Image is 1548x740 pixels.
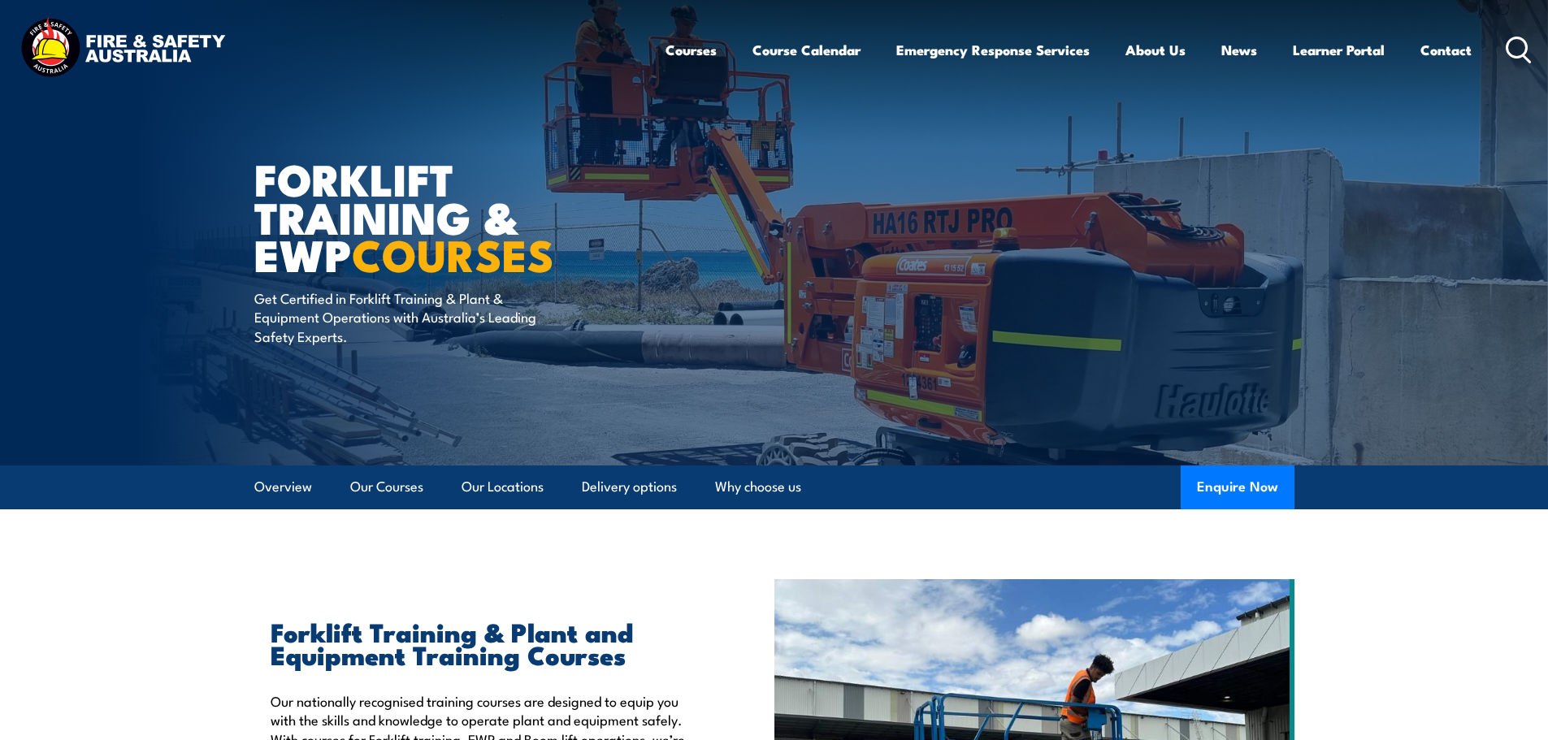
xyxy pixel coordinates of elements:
a: Our Courses [350,465,423,508]
a: Delivery options [582,465,677,508]
a: About Us [1125,28,1186,71]
a: Contact [1420,28,1472,71]
strong: COURSES [352,219,554,287]
a: Emergency Response Services [896,28,1090,71]
a: Learner Portal [1293,28,1385,71]
a: Our Locations [462,465,544,508]
a: Overview [254,465,312,508]
p: Get Certified in Forklift Training & Plant & Equipment Operations with Australia’s Leading Safety... [254,288,551,345]
h1: Forklift Training & EWP [254,159,656,273]
a: Why choose us [715,465,801,508]
a: News [1221,28,1257,71]
h2: Forklift Training & Plant and Equipment Training Courses [271,620,700,665]
a: Courses [666,28,717,71]
button: Enquire Now [1181,465,1294,509]
a: Course Calendar [752,28,861,71]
